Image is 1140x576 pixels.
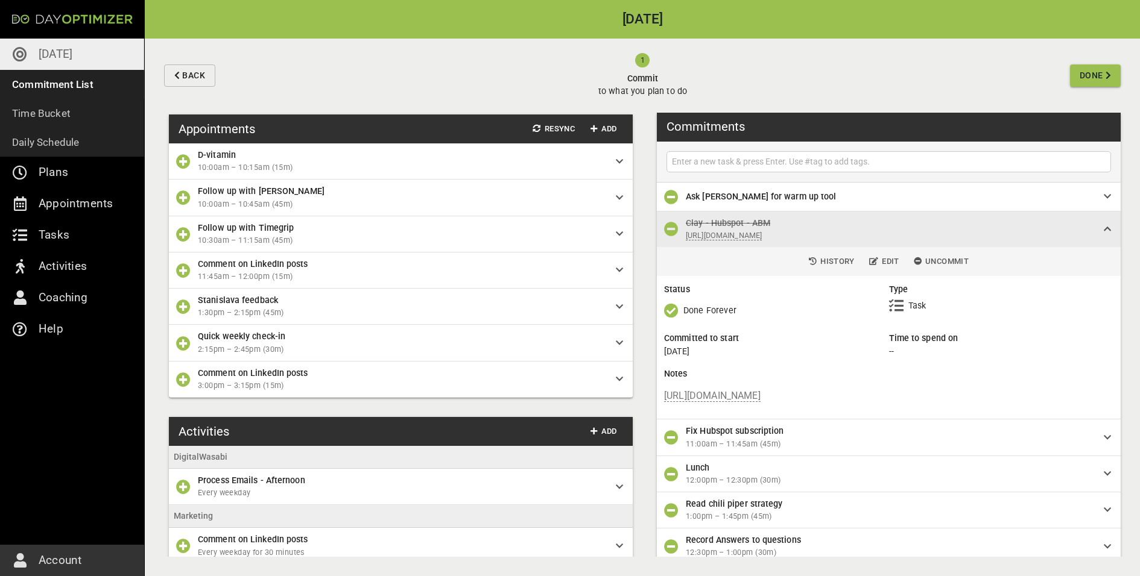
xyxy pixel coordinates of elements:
[198,380,606,392] span: 3:00pm – 3:15pm (15m)
[1070,64,1121,87] button: Done
[809,255,855,269] span: History
[657,211,1121,247] div: Clay - Hubspot - ABM[URL][DOMAIN_NAME]
[664,345,889,358] p: [DATE]
[169,289,633,325] div: Stanislava feedback1:30pm – 2:15pm (45m)
[145,13,1140,27] h2: [DATE]
[686,426,784,436] span: Fix Hubspot subscription
[12,134,80,151] p: Daily Schedule
[169,252,633,289] div: Comment on LinkedIn posts11:45am – 12:00pm (15m)
[589,425,618,439] span: Add
[182,68,205,83] span: Back
[864,252,904,271] button: Edit
[12,14,133,24] img: Day Optimizer
[39,551,81,570] p: Account
[664,332,889,345] h6: Committed to start
[686,546,1094,559] span: 12:30pm – 1:00pm (30m)
[169,469,633,505] div: Process Emails - AfternoonEvery weekday
[657,419,1121,455] div: Fix Hubspot subscription11:00am – 11:45am (45m)
[1080,68,1103,83] span: Done
[869,255,899,269] span: Edit
[686,499,783,509] span: Read chili piper strategy
[39,257,87,276] p: Activities
[198,271,606,283] span: 11:45am – 12:00pm (15m)
[169,325,633,361] div: Quick weekly check-in2:15pm – 2:45pm (30m)
[198,307,606,319] span: 1:30pm – 2:15pm (45m)
[664,390,761,402] a: [URL][DOMAIN_NAME]
[908,299,926,312] p: Task
[39,288,88,307] p: Coaching
[664,283,889,296] h6: Status
[198,546,606,559] span: Every weekday for 30 minutes
[198,534,308,544] span: Comment on LinkedIn posts
[686,438,1094,451] span: 11:00am – 11:45am (45m)
[198,198,606,211] span: 10:00am – 10:45am (45m)
[598,72,687,85] span: Commit
[528,120,580,139] button: Resync
[686,510,1094,523] span: 1:00pm – 1:45pm (45m)
[686,535,801,545] span: Record Answers to questions
[169,362,633,398] div: Comment on LinkedIn posts3:00pm – 3:15pm (15m)
[12,76,93,93] p: Commitment List
[686,192,836,201] span: Ask [PERSON_NAME] for warm up tool
[683,304,736,317] p: Done Forever
[12,105,71,122] p: Time Bucket
[39,319,63,339] p: Help
[589,122,618,136] span: Add
[198,259,308,269] span: Comment on LinkedIn posts
[198,331,285,341] span: Quick weekly check-in
[641,55,645,64] text: 1
[39,163,68,182] p: Plans
[670,154,1108,169] input: Enter a new task & press Enter. Use #tag to add tags.
[686,463,710,472] span: Lunch
[657,492,1121,528] div: Read chili piper strategy1:00pm – 1:45pm (45m)
[598,85,687,98] p: to what you plan to do
[657,183,1121,211] div: Ask [PERSON_NAME] for warm up tool
[198,368,308,378] span: Comment on LinkedIn posts
[169,180,633,216] div: Follow up with [PERSON_NAME]10:00am – 10:45am (45m)
[686,218,770,228] span: Clay - Hubspot - ABM
[533,122,575,136] span: Resync
[657,528,1121,565] div: Record Answers to questions12:30pm – 1:00pm (30m)
[198,161,606,174] span: 10:00am – 10:15am (15m)
[889,283,1114,296] h6: Type
[179,422,229,440] h3: Activities
[584,120,623,139] button: Add
[889,332,1114,345] h6: Time to spend on
[179,120,255,138] h3: Appointments
[198,487,606,499] span: Every weekday
[39,45,72,64] p: [DATE]
[198,343,606,356] span: 2:15pm – 2:45pm (30m)
[889,345,894,358] p: --
[198,234,606,247] span: 10:30am – 11:15am (45m)
[164,64,215,87] button: Back
[198,475,305,485] span: Process Emails - Afternoon
[198,186,325,196] span: Follow up with [PERSON_NAME]
[198,150,236,160] span: D-vitamin
[169,216,633,252] div: Follow up with Timegrip10:30am – 11:15am (45m)
[169,446,633,469] li: DigitalWasabi
[914,255,969,269] span: Uncommit
[169,143,633,180] div: D-vitamin10:00am – 10:15am (15m)
[686,231,762,240] a: [URL][DOMAIN_NAME]
[39,194,113,213] p: Appointments
[667,117,745,136] h3: Commitments
[804,252,860,271] button: History
[686,474,1094,487] span: 12:00pm – 12:30pm (30m)
[664,368,1113,380] h6: Notes
[220,39,1065,113] button: Committo what you plan to do
[657,456,1121,492] div: Lunch12:00pm – 12:30pm (30m)
[198,295,278,305] span: Stanislava feedback
[169,528,633,564] div: Comment on LinkedIn postsEvery weekday for 30 minutes
[169,505,633,528] li: Marketing
[584,422,623,441] button: Add
[198,223,294,233] span: Follow up with Timegrip
[909,252,974,271] button: Uncommit
[39,225,69,245] p: Tasks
